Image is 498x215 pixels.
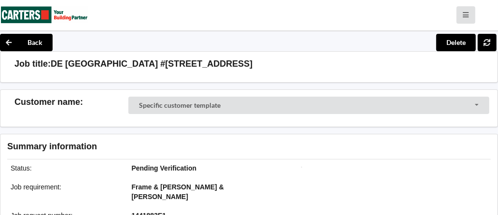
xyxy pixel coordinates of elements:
[14,58,51,70] h3: Job title:
[139,102,221,109] div: Specific customer template
[132,164,197,172] b: Pending Verification
[132,183,224,201] b: Frame & [PERSON_NAME] & [PERSON_NAME]
[4,182,125,201] div: Job requirement :
[51,58,252,70] h3: DE [GEOGRAPHIC_DATA] #[STREET_ADDRESS]
[14,97,128,108] h3: Customer name :
[436,34,476,51] button: Delete
[4,163,125,173] div: Status :
[7,141,367,152] h3: Summary information
[301,167,446,177] img: Job impression image thumbnail
[128,97,489,114] div: Customer Selector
